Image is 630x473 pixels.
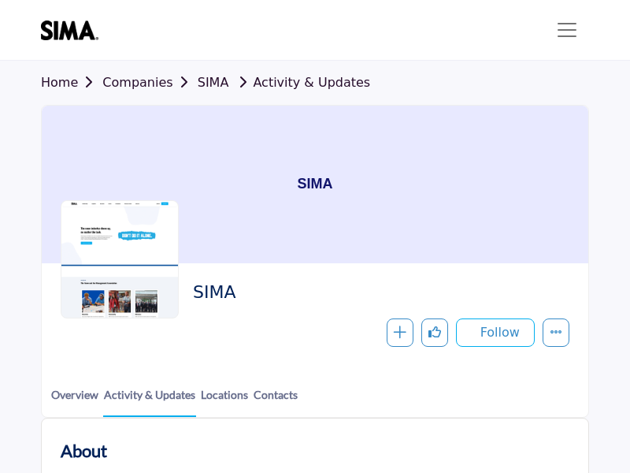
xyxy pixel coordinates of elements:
[253,386,298,415] a: Contacts
[232,75,370,90] a: Activity & Updates
[61,438,107,464] h2: About
[543,318,569,347] button: More details
[456,318,535,347] button: Follow
[41,20,106,40] img: site Logo
[200,386,249,415] a: Locations
[103,386,196,417] a: Activity & Updates
[421,318,448,347] button: Like
[41,75,102,90] a: Home
[193,282,561,303] h2: SIMA
[50,386,99,415] a: Overview
[198,75,229,90] a: SIMA
[298,106,333,263] h1: SIMA
[545,14,589,46] button: Toggle navigation
[102,75,197,90] a: Companies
